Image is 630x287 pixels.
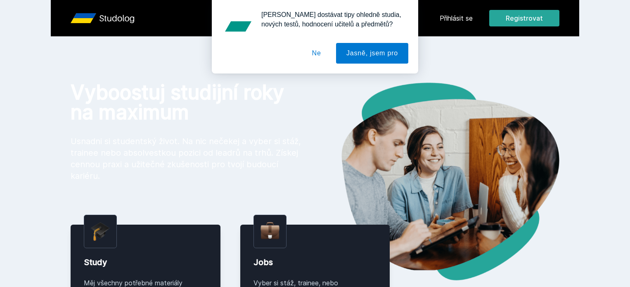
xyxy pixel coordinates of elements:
[84,256,207,268] div: Study
[71,83,302,122] h1: Vyboostuj studijní roky na maximum
[315,83,559,280] img: hero.png
[261,220,279,241] img: briefcase.png
[91,222,110,241] img: graduation-cap.png
[336,43,408,64] button: Jasně, jsem pro
[222,10,255,43] img: notification icon
[255,10,408,29] div: [PERSON_NAME] dostávat tipy ohledně studia, nových testů, hodnocení učitelů a předmětů?
[71,135,302,182] p: Usnadni si studentský život. Na nic nečekej a vyber si stáž, trainee nebo absolvestkou pozici od ...
[302,43,332,64] button: Ne
[253,256,377,268] div: Jobs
